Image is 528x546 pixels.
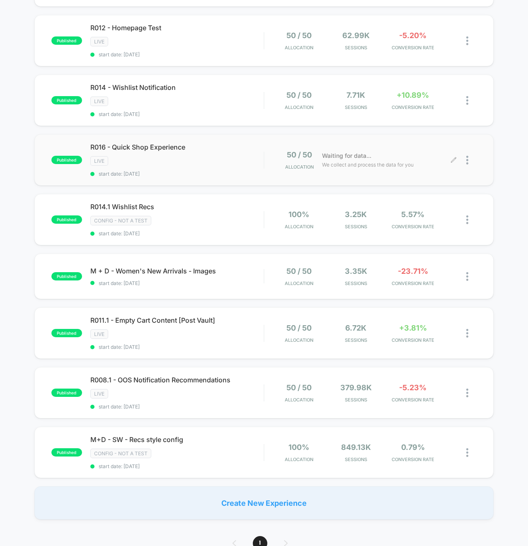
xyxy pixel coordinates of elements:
span: CONVERSION RATE [387,337,439,343]
span: CONVERSION RATE [387,224,439,230]
span: CONVERSION RATE [387,457,439,462]
span: Allocation [285,457,313,462]
span: Allocation [285,45,313,51]
span: 50 / 50 [286,91,312,99]
span: published [51,96,82,104]
span: Waiting for data... [322,151,371,160]
span: Sessions [329,45,382,51]
span: 100% [288,210,309,219]
img: close [466,156,468,164]
span: +3.81% [399,324,427,332]
span: 50 / 50 [287,150,312,159]
span: Sessions [329,104,382,110]
span: R012 - Homepage Test [90,24,264,32]
span: 379.98k [340,383,372,392]
span: 50 / 50 [286,31,312,40]
span: R014.1 Wishlist Recs [90,203,264,211]
span: published [51,448,82,457]
span: 50 / 50 [286,383,312,392]
span: R011.1 - Empty Cart Content [Post Vault] [90,316,264,324]
span: 3.25k [345,210,367,219]
span: 0.79% [401,443,425,452]
span: LIVE [90,329,108,339]
span: 6.72k [345,324,366,332]
span: 5.57% [401,210,424,219]
span: published [51,329,82,337]
img: close [466,36,468,45]
span: CONVERSION RATE [387,280,439,286]
span: LIVE [90,156,108,166]
span: CONFIG - NOT A TEST [90,216,151,225]
span: start date: [DATE] [90,463,264,469]
span: Allocation [285,337,313,343]
span: Sessions [329,224,382,230]
span: Allocation [285,280,313,286]
img: close [466,389,468,397]
span: +10.89% [397,91,429,99]
span: CONFIG - NOT A TEST [90,449,151,458]
span: 50 / 50 [286,267,312,275]
span: M + D - Women's New Arrivals - Images [90,267,264,275]
span: Allocation [285,164,314,170]
span: We collect and process the data for you [322,161,414,169]
span: CONVERSION RATE [387,104,439,110]
span: Sessions [329,457,382,462]
span: CONVERSION RATE [387,397,439,403]
span: start date: [DATE] [90,111,264,117]
span: CONVERSION RATE [387,45,439,51]
span: -23.71% [398,267,428,275]
span: LIVE [90,97,108,106]
span: published [51,156,82,164]
span: R008.1 - OOS Notification Recommendations [90,376,264,384]
span: start date: [DATE] [90,344,264,350]
span: Sessions [329,397,382,403]
span: Allocation [285,104,313,110]
span: Sessions [329,337,382,343]
span: LIVE [90,389,108,399]
img: close [466,272,468,281]
span: published [51,215,82,224]
span: start date: [DATE] [90,280,264,286]
img: close [466,448,468,457]
span: 100% [288,443,309,452]
span: R014 - Wishlist Notification [90,83,264,92]
span: Allocation [285,397,313,403]
div: Create New Experience [34,486,494,519]
span: published [51,272,82,280]
span: -5.20% [399,31,426,40]
span: 3.35k [345,267,367,275]
span: Allocation [285,224,313,230]
span: 62.99k [342,31,370,40]
span: start date: [DATE] [90,171,264,177]
span: start date: [DATE] [90,403,264,410]
span: Sessions [329,280,382,286]
span: LIVE [90,37,108,46]
span: 7.71k [346,91,365,99]
img: close [466,215,468,224]
span: M+D - SW - Recs style config [90,435,264,444]
span: published [51,36,82,45]
span: start date: [DATE] [90,51,264,58]
span: 50 / 50 [286,324,312,332]
span: 849.13k [341,443,371,452]
span: R016 - Quick Shop Experience [90,143,264,151]
span: -5.23% [399,383,426,392]
span: published [51,389,82,397]
span: start date: [DATE] [90,230,264,237]
img: close [466,329,468,338]
img: close [466,96,468,105]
